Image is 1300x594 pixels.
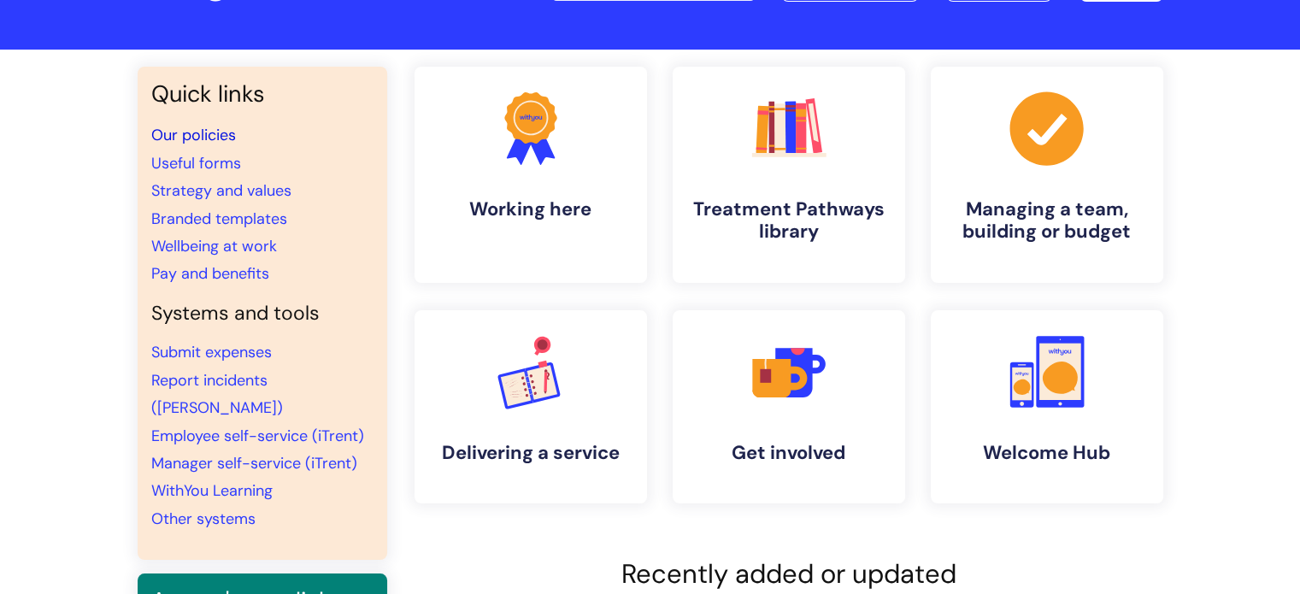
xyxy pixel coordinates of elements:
[151,153,241,173] a: Useful forms
[686,442,891,464] h4: Get involved
[151,426,364,446] a: Employee self-service (iTrent)
[673,67,905,283] a: Treatment Pathways library
[944,198,1150,244] h4: Managing a team, building or budget
[428,442,633,464] h4: Delivering a service
[673,310,905,503] a: Get involved
[151,509,256,529] a: Other systems
[151,302,374,326] h4: Systems and tools
[686,198,891,244] h4: Treatment Pathways library
[151,480,273,501] a: WithYou Learning
[415,310,647,503] a: Delivering a service
[151,453,357,473] a: Manager self-service (iTrent)
[151,342,272,362] a: Submit expenses
[151,370,283,418] a: Report incidents ([PERSON_NAME])
[931,310,1163,503] a: Welcome Hub
[415,67,647,283] a: Working here
[944,442,1150,464] h4: Welcome Hub
[151,209,287,229] a: Branded templates
[151,236,277,256] a: Wellbeing at work
[151,125,236,145] a: Our policies
[151,80,374,108] h3: Quick links
[931,67,1163,283] a: Managing a team, building or budget
[428,198,633,221] h4: Working here
[415,558,1163,590] h2: Recently added or updated
[151,263,269,284] a: Pay and benefits
[151,180,291,201] a: Strategy and values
